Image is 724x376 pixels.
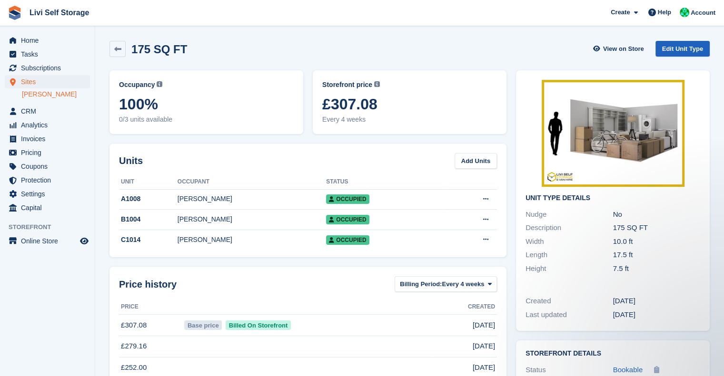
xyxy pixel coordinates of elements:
[526,194,700,202] h2: Unit Type details
[178,174,326,190] th: Occupant
[526,296,613,307] div: Created
[21,75,78,88] span: Sites
[526,222,613,233] div: Description
[592,41,648,57] a: View on Store
[178,194,326,204] div: [PERSON_NAME]
[8,6,22,20] img: stora-icon-8386f47178a22dfd0bd8f6a31ec36ba5ce8667c1dd55bd0f319d3a0aa187defe.svg
[226,320,291,330] span: Billed On Storefront
[5,234,90,248] a: menu
[21,174,78,187] span: Protection
[613,296,701,307] div: [DATE]
[21,118,78,132] span: Analytics
[26,5,93,20] a: Livi Self Storage
[526,236,613,247] div: Width
[157,81,162,87] img: icon-info-grey-7440780725fd019a000dd9b08b2336e03edf1995a4989e88bcd33f0948082b44.svg
[5,48,90,61] a: menu
[691,8,715,18] span: Account
[326,235,369,245] span: Occupied
[322,80,372,90] span: Storefront price
[326,215,369,224] span: Occupied
[526,309,613,320] div: Last updated
[326,194,369,204] span: Occupied
[119,235,178,245] div: C1014
[5,132,90,145] a: menu
[21,187,78,201] span: Settings
[79,235,90,247] a: Preview store
[613,209,701,220] div: No
[613,250,701,260] div: 17.5 ft
[613,366,643,374] span: Bookable
[680,8,689,17] img: Joe Robertson
[395,276,497,292] button: Billing Period: Every 4 weeks
[322,115,497,125] span: Every 4 weeks
[611,8,630,17] span: Create
[119,80,155,90] span: Occupancy
[131,43,187,56] h2: 175 SQ FT
[526,250,613,260] div: Length
[5,187,90,201] a: menu
[655,41,710,57] a: Edit Unit Type
[613,365,643,376] a: Bookable
[21,160,78,173] span: Coupons
[603,44,644,54] span: View on Store
[21,34,78,47] span: Home
[119,194,178,204] div: A1008
[442,280,484,289] span: Every 4 weeks
[473,341,495,352] span: [DATE]
[5,61,90,75] a: menu
[613,263,701,274] div: 7.5 ft
[119,96,294,113] span: 100%
[658,8,671,17] span: Help
[119,214,178,224] div: B1004
[21,48,78,61] span: Tasks
[473,320,495,331] span: [DATE]
[5,75,90,88] a: menu
[21,201,78,214] span: Capital
[119,115,294,125] span: 0/3 units available
[542,80,684,187] img: 175-sqft-unit.jpg
[326,174,443,190] th: Status
[526,263,613,274] div: Height
[21,146,78,159] span: Pricing
[5,201,90,214] a: menu
[184,320,222,330] span: Base price
[119,277,177,291] span: Price history
[5,160,90,173] a: menu
[526,350,700,357] h2: Storefront Details
[400,280,442,289] span: Billing Period:
[119,315,182,336] td: £307.08
[526,209,613,220] div: Nudge
[22,90,90,99] a: [PERSON_NAME]
[21,234,78,248] span: Online Store
[5,118,90,132] a: menu
[322,96,497,113] span: £307.08
[178,235,326,245] div: [PERSON_NAME]
[119,174,178,190] th: Unit
[119,154,143,168] h2: Units
[455,153,497,169] a: Add Units
[613,222,701,233] div: 175 SQ FT
[178,214,326,224] div: [PERSON_NAME]
[5,105,90,118] a: menu
[119,299,182,315] th: Price
[5,34,90,47] a: menu
[5,174,90,187] a: menu
[526,365,613,376] div: Status
[473,362,495,373] span: [DATE]
[613,309,701,320] div: [DATE]
[9,222,95,232] span: Storefront
[21,61,78,75] span: Subscriptions
[613,236,701,247] div: 10.0 ft
[21,132,78,145] span: Invoices
[119,336,182,357] td: £279.16
[5,146,90,159] a: menu
[21,105,78,118] span: CRM
[374,81,380,87] img: icon-info-grey-7440780725fd019a000dd9b08b2336e03edf1995a4989e88bcd33f0948082b44.svg
[468,302,495,311] span: Created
